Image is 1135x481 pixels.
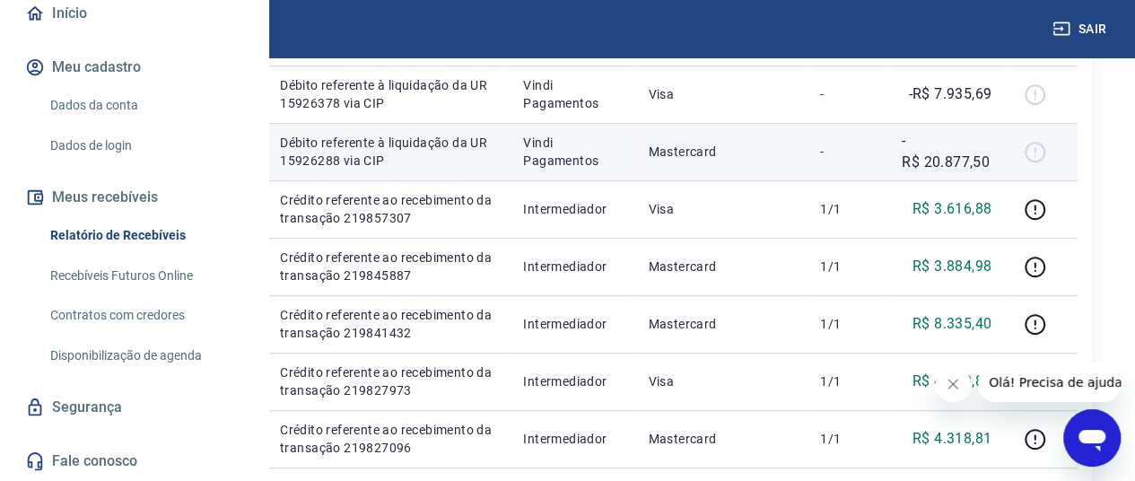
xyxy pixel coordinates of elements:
a: Recebíveis Futuros Online [43,258,247,294]
p: 1/1 [820,258,873,275]
a: Dados de login [43,127,247,164]
p: -R$ 7.935,69 [908,83,991,105]
p: Visa [648,200,790,218]
p: Crédito referente ao recebimento da transação 219845887 [280,249,494,284]
p: R$ 4.318,81 [912,371,991,392]
iframe: Mensagem da empresa [978,363,1121,402]
p: Vindi Pagamentos [523,134,619,170]
p: Crédito referente ao recebimento da transação 219827096 [280,421,494,457]
iframe: Botão para abrir a janela de mensagens [1063,409,1121,467]
p: Mastercard [648,258,790,275]
p: R$ 3.884,98 [912,256,991,277]
p: 1/1 [820,430,873,448]
button: Sair [1049,13,1113,46]
p: Visa [648,85,790,103]
a: Disponibilização de agenda [43,337,247,374]
button: Meu cadastro [22,48,247,87]
a: Dados da conta [43,87,247,124]
p: Crédito referente ao recebimento da transação 219827973 [280,363,494,399]
p: Intermediador [523,372,619,390]
p: Intermediador [523,258,619,275]
p: Intermediador [523,200,619,218]
p: Débito referente à liquidação da UR 15926288 via CIP [280,134,494,170]
p: R$ 8.335,40 [912,313,991,335]
span: Olá! Precisa de ajuda? [11,13,151,27]
p: R$ 4.318,81 [912,428,991,450]
p: Crédito referente ao recebimento da transação 219857307 [280,191,494,227]
iframe: Fechar mensagem [935,366,971,402]
button: Meus recebíveis [22,178,247,217]
p: Mastercard [648,143,790,161]
a: Fale conosco [22,442,247,481]
p: Intermediador [523,430,619,448]
p: 1/1 [820,315,873,333]
p: Mastercard [648,315,790,333]
p: - [820,85,873,103]
a: Segurança [22,388,247,427]
p: R$ 3.616,88 [912,198,991,220]
p: Intermediador [523,315,619,333]
p: 1/1 [820,372,873,390]
p: 1/1 [820,200,873,218]
p: Vindi Pagamentos [523,76,619,112]
p: Visa [648,372,790,390]
p: Débito referente à liquidação da UR 15926378 via CIP [280,76,494,112]
p: Mastercard [648,430,790,448]
a: Contratos com credores [43,297,247,334]
p: -R$ 20.877,50 [902,130,991,173]
p: - [820,143,873,161]
a: Relatório de Recebíveis [43,217,247,254]
p: Crédito referente ao recebimento da transação 219841432 [280,306,494,342]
